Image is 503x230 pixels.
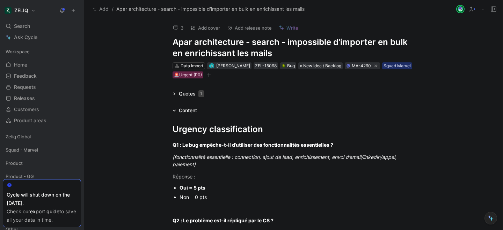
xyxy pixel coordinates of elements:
[3,6,37,15] button: ZELIQZELIQ
[173,154,398,167] em: (fonctionnalité essentielle : connection, ajout de lead, enrichissement, envoi d’email/linkedin/a...
[3,46,81,57] div: Workspace
[255,62,277,69] div: ZEL-15098
[174,71,202,78] div: 🚨Urgent (P0)
[14,22,30,30] span: Search
[276,23,301,33] button: Write
[216,63,250,68] span: [PERSON_NAME]
[3,145,81,155] div: Squad - Marvel
[384,62,411,69] div: Squad Marvel
[6,48,30,55] span: Workspace
[6,173,34,180] span: Product - GG
[3,158,81,168] div: Product
[179,106,197,115] div: Content
[303,62,341,69] span: New idea / Backlog
[3,60,81,70] a: Home
[116,5,305,13] span: Apar architecture - search - impossible d'importer en bulk en enrichissant les mails
[7,207,77,224] div: Check our to save all your data in time.
[3,145,81,157] div: Squad - Marvel
[3,71,81,81] a: Feedback
[14,95,35,102] span: Releases
[3,115,81,126] a: Product areas
[5,7,12,14] img: ZELIQ
[352,62,371,69] div: MA-4290
[14,84,36,91] span: Requests
[170,90,207,98] div: Quotes1
[173,37,414,59] h1: Apar architecture - search - impossible d'importer en bulk en enrichissant les mails
[14,117,46,124] span: Product areas
[173,142,333,148] strong: Q1 : Le bug empêche-t-il d’utiliser des fonctionnalités essentielles ?
[181,62,203,69] div: Data Import
[187,23,223,33] button: Add cover
[298,62,343,69] div: New idea / Backlog
[457,6,464,13] img: avatar
[3,32,81,43] a: Ask Cycle
[170,23,187,33] button: 3
[91,5,110,13] button: Add
[14,33,37,41] span: Ask Cycle
[282,64,286,68] img: 🪲
[3,131,81,142] div: Zeliq Global
[180,185,205,191] strong: Oui = 5 pts
[112,5,114,13] span: /
[3,131,81,144] div: Zeliq Global
[210,64,213,68] img: avatar
[3,93,81,103] a: Releases
[30,208,59,214] a: export guide
[170,106,200,115] div: Content
[198,90,204,97] div: 1
[3,171,81,184] div: Product - GG
[6,146,38,153] span: Squad - Marvel
[173,217,274,223] strong: Q2 : Le problème est-il répliqué par le CS ?
[180,193,414,201] div: Non = 0 pts
[3,158,81,170] div: Product
[14,72,37,79] span: Feedback
[14,61,27,68] span: Home
[282,62,295,69] div: Bug
[179,90,204,98] div: Quotes
[286,25,298,31] span: Write
[224,23,275,33] button: Add release note
[3,171,81,182] div: Product - GG
[3,82,81,92] a: Requests
[3,21,81,31] div: Search
[7,191,77,207] div: Cycle will shut down on the [DATE].
[6,133,31,140] span: Zeliq Global
[173,123,414,136] div: Urgency classification
[173,173,414,180] div: Réponse :
[280,62,296,69] div: 🪲Bug
[14,7,28,14] h1: ZELIQ
[14,106,39,113] span: Customers
[6,160,23,167] span: Product
[3,104,81,115] a: Customers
